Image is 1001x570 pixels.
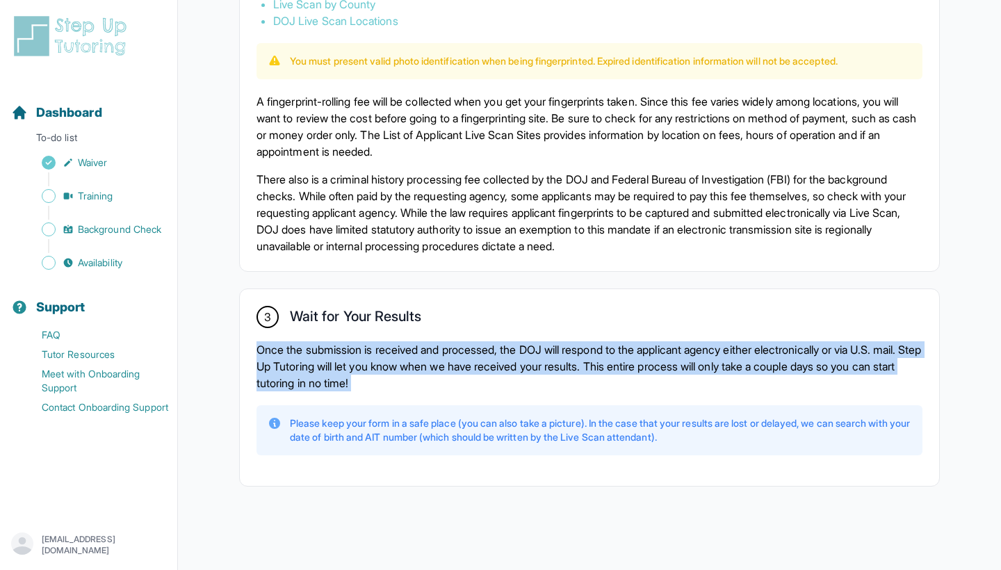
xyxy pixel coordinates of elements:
[11,398,177,417] a: Contact Onboarding Support
[11,364,177,398] a: Meet with Onboarding Support
[6,81,172,128] button: Dashboard
[290,54,838,68] p: You must present valid photo identification when being fingerprinted. Expired identification info...
[11,253,177,272] a: Availability
[78,156,107,170] span: Waiver
[11,220,177,239] a: Background Check
[36,298,86,317] span: Support
[257,93,922,160] p: A fingerprint-rolling fee will be collected when you get your fingerprints taken. Since this fee ...
[11,532,166,557] button: [EMAIL_ADDRESS][DOMAIN_NAME]
[78,189,113,203] span: Training
[78,256,122,270] span: Availability
[11,153,177,172] a: Waiver
[11,14,135,58] img: logo
[6,131,172,150] p: To-do list
[6,275,172,323] button: Support
[42,534,166,556] p: [EMAIL_ADDRESS][DOMAIN_NAME]
[257,341,922,391] p: Once the submission is received and processed, the DOJ will respond to the applicant agency eithe...
[78,222,161,236] span: Background Check
[11,345,177,364] a: Tutor Resources
[11,103,102,122] a: Dashboard
[11,325,177,345] a: FAQ
[264,309,271,325] span: 3
[257,171,922,254] p: There also is a criminal history processing fee collected by the DOJ and Federal Bureau of Invest...
[11,186,177,206] a: Training
[290,308,421,330] h2: Wait for Your Results
[290,416,911,444] p: Please keep your form in a safe place (you can also take a picture). In the case that your result...
[36,103,102,122] span: Dashboard
[273,14,398,28] a: DOJ Live Scan Locations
